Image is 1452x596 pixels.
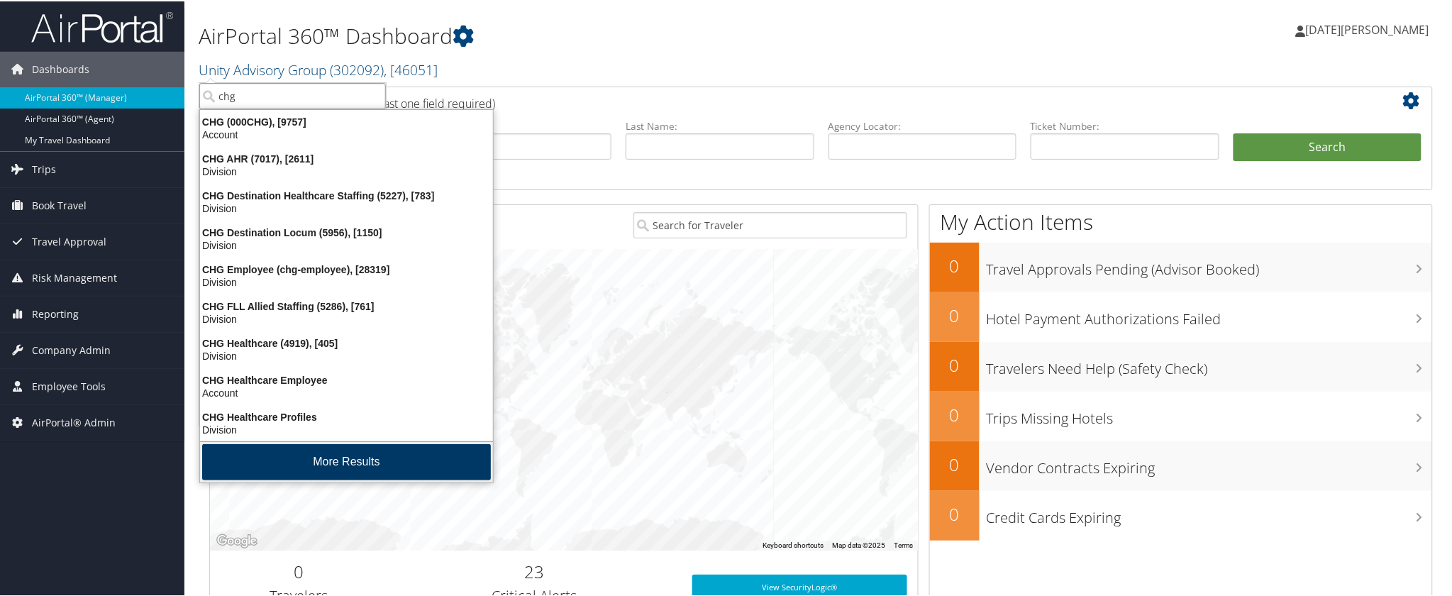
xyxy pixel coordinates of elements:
h2: 23 [397,558,671,583]
span: [DATE][PERSON_NAME] [1306,21,1429,36]
label: Last Name: [626,118,814,132]
div: Division [192,348,501,361]
div: CHG Healthcare Employee [192,372,501,385]
div: CHG AHR (7017), [2611] [192,151,501,164]
div: CHG Healthcare Profiles [192,409,501,422]
a: 0Credit Cards Expiring [930,490,1432,539]
h2: 0 [930,302,980,326]
h3: Credit Cards Expiring [987,500,1432,526]
h3: Trips Missing Hotels [987,400,1432,427]
h2: 0 [930,501,980,525]
div: CHG Destination Locum (5956), [1150] [192,225,501,238]
span: Dashboards [32,50,89,86]
img: airportal-logo.png [31,9,173,43]
h3: Travel Approvals Pending (Advisor Booked) [987,251,1432,278]
div: CHG (000CHG), [9757] [192,114,501,127]
a: 0Travel Approvals Pending (Advisor Booked) [930,241,1432,291]
label: Ticket Number: [1031,118,1219,132]
div: CHG Employee (chg-employee), [28319] [192,262,501,275]
label: Agency Locator: [828,118,1017,132]
div: Account [192,385,501,398]
span: Risk Management [32,259,117,294]
span: Map data ©2025 [832,540,885,548]
button: Keyboard shortcuts [763,539,824,549]
span: Reporting [32,295,79,331]
div: Account [192,127,501,140]
span: (at least one field required) [360,94,495,110]
h2: Airtinerary Lookup [221,88,1319,112]
h3: Travelers Need Help (Safety Check) [987,351,1432,377]
div: Division [192,275,501,287]
div: Division [192,238,501,250]
div: CHG FLL Allied Staffing (5286), [761] [192,299,501,311]
img: Google [214,531,260,549]
div: CHG Healthcare (4919), [405] [192,336,501,348]
a: 0Hotel Payment Authorizations Failed [930,291,1432,341]
h3: Hotel Payment Authorizations Failed [987,301,1432,328]
a: Terms (opens in new tab) [894,540,914,548]
a: 0Travelers Need Help (Safety Check) [930,341,1432,390]
span: , [ 46051 ] [384,59,438,78]
a: [DATE][PERSON_NAME] [1296,7,1443,50]
a: Open this area in Google Maps (opens a new window) [214,531,260,549]
span: Travel Approval [32,223,106,258]
h1: My Action Items [930,206,1432,236]
span: Company Admin [32,331,111,367]
h2: 0 [221,558,376,583]
div: Division [192,164,501,177]
h2: 0 [930,451,980,475]
div: Division [192,422,501,435]
h2: 0 [930,352,980,376]
button: More Results [202,443,491,479]
input: Search for Traveler [633,211,907,237]
input: Search Accounts [199,82,386,108]
h3: Vendor Contracts Expiring [987,450,1432,477]
a: 0Vendor Contracts Expiring [930,440,1432,490]
span: Trips [32,150,56,186]
span: ( 302092 ) [330,59,384,78]
label: First Name: [423,118,612,132]
h2: 0 [930,402,980,426]
span: Book Travel [32,187,87,222]
span: AirPortal® Admin [32,404,116,439]
h1: AirPortal 360™ Dashboard [199,20,1029,50]
a: Unity Advisory Group [199,59,438,78]
h2: 0 [930,253,980,277]
div: Division [192,201,501,214]
div: Division [192,311,501,324]
span: Employee Tools [32,368,106,403]
a: 0Trips Missing Hotels [930,390,1432,440]
button: Search [1234,132,1422,160]
div: CHG Destination Healthcare Staffing (5227), [783] [192,188,501,201]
